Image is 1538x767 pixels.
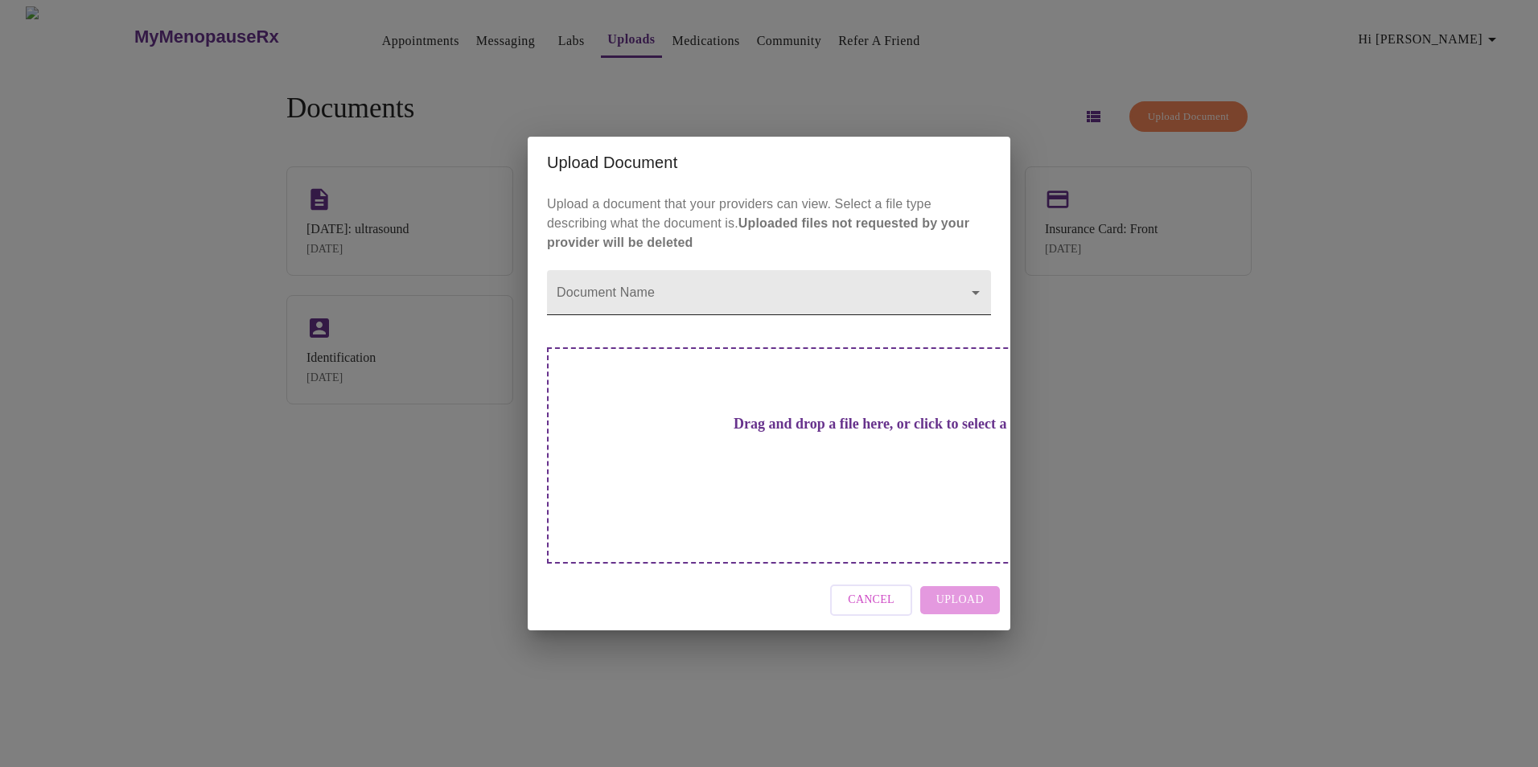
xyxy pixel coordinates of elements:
div: ​ [547,270,991,315]
h3: Drag and drop a file here, or click to select a file [660,416,1104,433]
h2: Upload Document [547,150,991,175]
p: Upload a document that your providers can view. Select a file type describing what the document is. [547,195,991,252]
strong: Uploaded files not requested by your provider will be deleted [547,216,969,249]
button: Cancel [830,584,912,616]
span: Cancel [848,590,894,610]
